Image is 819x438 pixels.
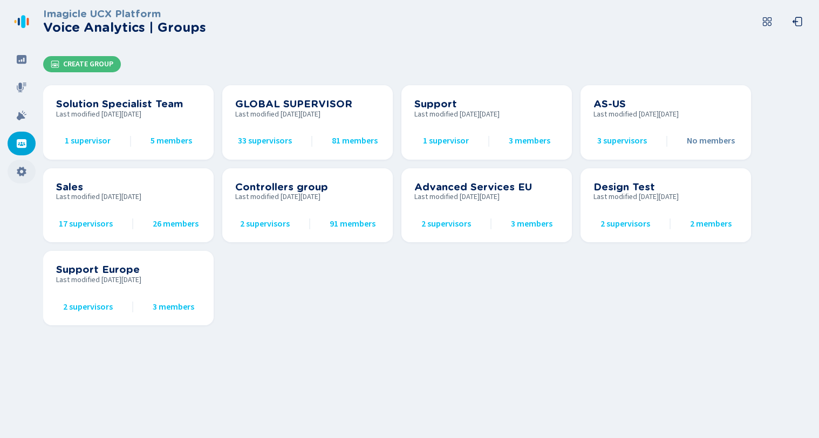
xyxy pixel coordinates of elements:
h3: Controllers group [235,181,380,193]
div: Alarms [8,104,36,127]
span: Last modified [DATE][DATE] [414,193,559,201]
span: 2 supervisors [600,219,650,229]
svg: dashboard-filled [16,54,27,65]
span: Last modified [DATE][DATE] [56,276,201,284]
div: Dashboard [8,47,36,71]
svg: groups [51,60,59,69]
span: 5 members [151,136,192,146]
span: 3 members [153,302,194,312]
span: 2 supervisors [63,302,113,312]
span: 2 members [690,219,732,229]
span: 81 members [332,136,378,146]
span: Last modified [DATE][DATE] [414,110,559,119]
span: 2 supervisors [240,219,290,229]
span: 17 supervisors [59,219,113,229]
svg: groups-filled [16,138,27,149]
svg: mic-fill [16,82,27,93]
span: 26 members [153,219,199,229]
span: Last modified [DATE][DATE] [593,193,738,201]
div: Settings [8,160,36,183]
button: Create Group [43,56,121,72]
svg: box-arrow-left [792,16,803,27]
span: Last modified [DATE][DATE] [235,193,380,201]
span: 91 members [330,219,376,229]
h3: GLOBAL SUPERVISOR [235,98,380,110]
div: Recordings [8,76,36,99]
h3: Solution Specialist Team [56,98,201,110]
h3: Advanced Services EU [414,181,559,193]
svg: alarm-filled [16,110,27,121]
span: Last modified [DATE][DATE] [56,193,201,201]
span: 1 supervisor [65,136,111,146]
span: Last modified [DATE][DATE] [235,110,380,119]
span: 2 supervisors [421,219,471,229]
h3: Sales [56,181,201,193]
h3: Imagicle UCX Platform [43,8,206,20]
h3: AS-US [593,98,738,110]
h2: Voice Analytics | Groups [43,20,206,35]
h3: Support [414,98,559,110]
span: 1 supervisor [423,136,469,146]
span: Last modified [DATE][DATE] [593,110,738,119]
h3: Support Europe [56,264,201,276]
span: 3 members [511,219,552,229]
span: 3 supervisors [597,136,647,146]
span: Last modified [DATE][DATE] [56,110,201,119]
span: 33 supervisors [238,136,292,146]
div: Groups [8,132,36,155]
span: No members [687,136,735,146]
span: 3 members [509,136,550,146]
span: Create Group [63,60,113,69]
h3: Design Test [593,181,738,193]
